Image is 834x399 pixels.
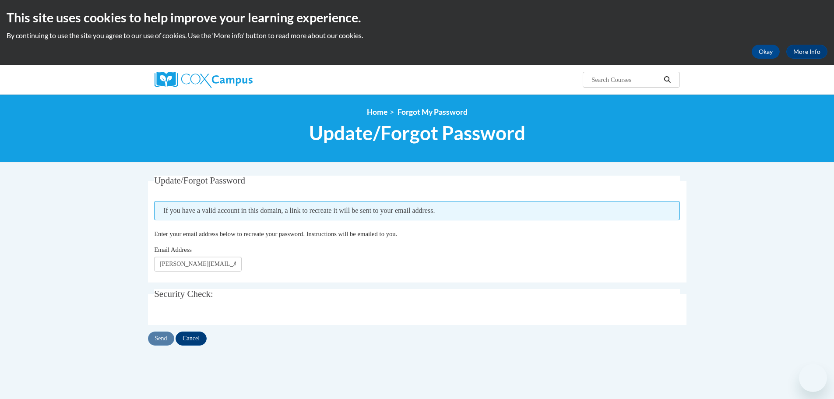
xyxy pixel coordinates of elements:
img: Cox Campus [155,72,253,88]
iframe: Button to launch messaging window [799,364,827,392]
input: Search Courses [591,74,661,85]
button: Okay [752,45,780,59]
h2: This site uses cookies to help improve your learning experience. [7,9,827,26]
a: Cox Campus [155,72,321,88]
p: By continuing to use the site you agree to our use of cookies. Use the ‘More info’ button to read... [7,31,827,40]
span: Security Check: [154,289,213,299]
span: Update/Forgot Password [154,175,245,186]
a: Home [367,107,387,117]
input: Cancel [176,332,207,346]
a: More Info [786,45,827,59]
span: Forgot My Password [398,107,468,117]
button: Search [661,74,674,85]
input: Email [154,257,242,272]
span: Update/Forgot Password [309,121,525,145]
span: Enter your email address below to recreate your password. Instructions will be emailed to you. [154,230,397,237]
span: If you have a valid account in this domain, a link to recreate it will be sent to your email addr... [154,201,680,220]
span: Email Address [154,246,192,253]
